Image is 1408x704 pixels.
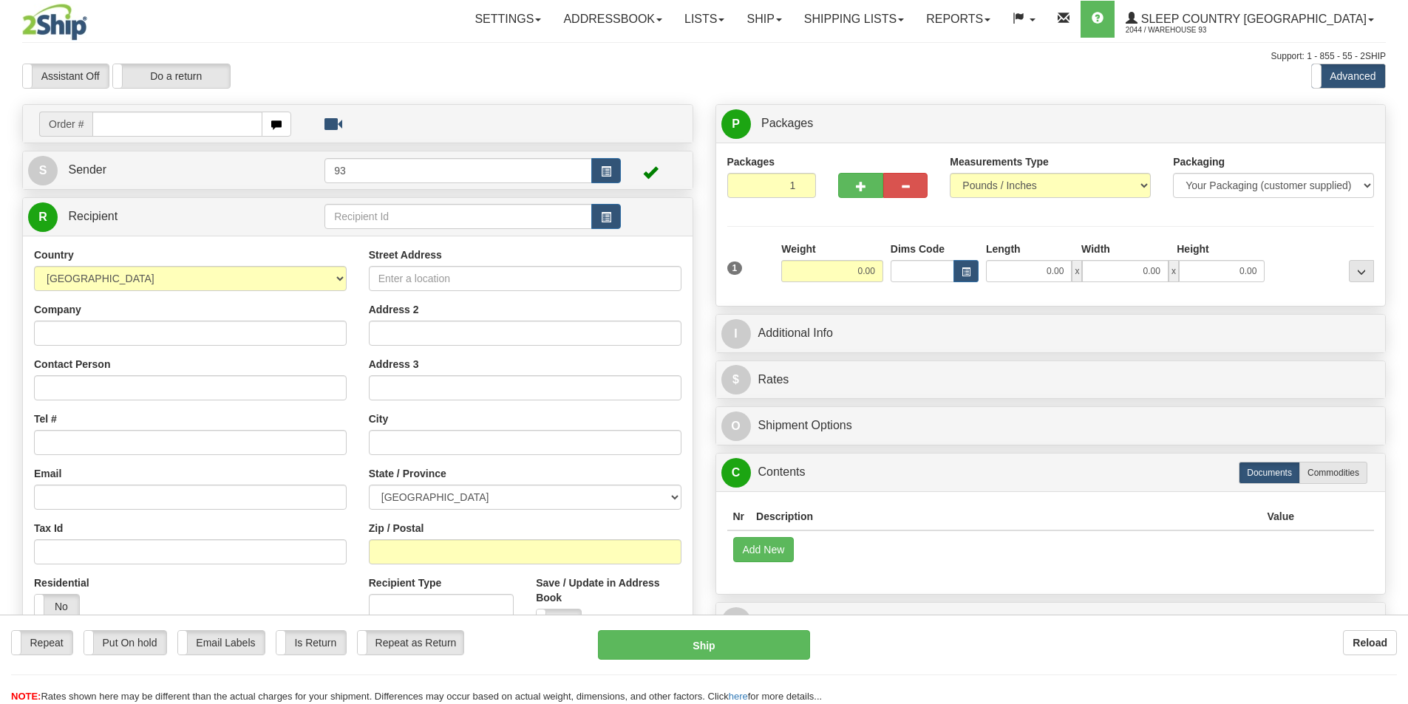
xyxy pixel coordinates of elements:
[369,357,419,372] label: Address 3
[1126,23,1237,38] span: 2044 / Warehouse 93
[1353,637,1387,649] b: Reload
[1239,462,1300,484] label: Documents
[34,357,110,372] label: Contact Person
[1173,154,1225,169] label: Packaging
[1177,242,1209,256] label: Height
[721,365,1381,395] a: $Rates
[34,575,89,590] label: Residential
[358,631,463,655] label: Repeat as Return
[793,1,915,38] a: Shipping lists
[735,1,792,38] a: Ship
[324,204,592,229] input: Recipient Id
[22,4,87,41] img: logo2044.jpg
[721,607,751,637] span: R
[1137,13,1367,25] span: Sleep Country [GEOGRAPHIC_DATA]
[68,210,118,222] span: Recipient
[113,64,230,88] label: Do a return
[34,521,63,536] label: Tax Id
[22,50,1386,63] div: Support: 1 - 855 - 55 - 2SHIP
[727,262,743,275] span: 1
[721,319,751,349] span: I
[729,691,748,702] a: here
[34,411,57,426] label: Tel #
[721,457,1381,488] a: CContents
[1261,503,1300,530] th: Value
[536,575,681,605] label: Save / Update in Address Book
[727,154,775,169] label: Packages
[1072,260,1082,282] span: x
[1115,1,1385,38] a: Sleep Country [GEOGRAPHIC_DATA] 2044 / Warehouse 93
[23,64,109,88] label: Assistant Off
[915,1,1001,38] a: Reports
[727,503,751,530] th: Nr
[598,630,810,660] button: Ship
[369,266,681,291] input: Enter a location
[537,609,581,633] label: No
[891,242,945,256] label: Dims Code
[721,411,751,441] span: O
[28,202,58,232] span: R
[1349,260,1374,282] div: ...
[750,503,1261,530] th: Description
[1081,242,1110,256] label: Width
[673,1,735,38] a: Lists
[721,109,751,139] span: P
[34,302,81,317] label: Company
[1299,462,1367,484] label: Commodities
[721,411,1381,441] a: OShipment Options
[950,154,1049,169] label: Measurements Type
[1312,64,1385,88] label: Advanced
[34,466,61,481] label: Email
[276,631,346,655] label: Is Return
[552,1,673,38] a: Addressbook
[721,365,751,394] span: $
[369,521,424,536] label: Zip / Postal
[178,631,265,655] label: Email Labels
[761,117,813,129] span: Packages
[721,606,1381,637] a: RReturn Shipment
[986,242,1021,256] label: Length
[12,631,72,655] label: Repeat
[369,302,419,317] label: Address 2
[35,595,79,618] label: No
[721,318,1381,349] a: IAdditional Info
[84,631,166,655] label: Put On hold
[369,411,388,426] label: City
[39,112,92,137] span: Order #
[369,247,442,262] label: Street Address
[781,242,815,256] label: Weight
[34,247,74,262] label: Country
[28,156,58,185] span: S
[369,575,442,590] label: Recipient Type
[463,1,552,38] a: Settings
[1343,630,1397,655] button: Reload
[324,158,592,183] input: Sender Id
[733,537,795,562] button: Add New
[721,458,751,488] span: C
[28,155,324,185] a: S Sender
[1374,276,1407,427] iframe: chat widget
[1169,260,1179,282] span: x
[369,466,446,481] label: State / Province
[68,163,106,176] span: Sender
[11,691,41,702] span: NOTE:
[721,109,1381,139] a: P Packages
[28,202,292,232] a: R Recipient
